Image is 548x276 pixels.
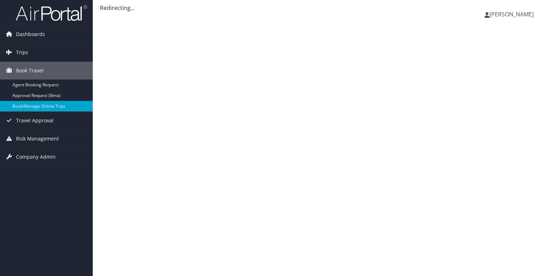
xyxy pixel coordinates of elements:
[489,10,534,18] span: [PERSON_NAME]
[16,44,28,61] span: Trips
[100,4,541,12] div: Redirecting...
[484,4,541,25] a: [PERSON_NAME]
[16,130,59,148] span: Risk Management
[16,5,87,21] img: airportal-logo.png
[16,148,56,166] span: Company Admin
[16,112,54,129] span: Travel Approval
[16,25,45,43] span: Dashboards
[16,62,44,80] span: Book Travel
